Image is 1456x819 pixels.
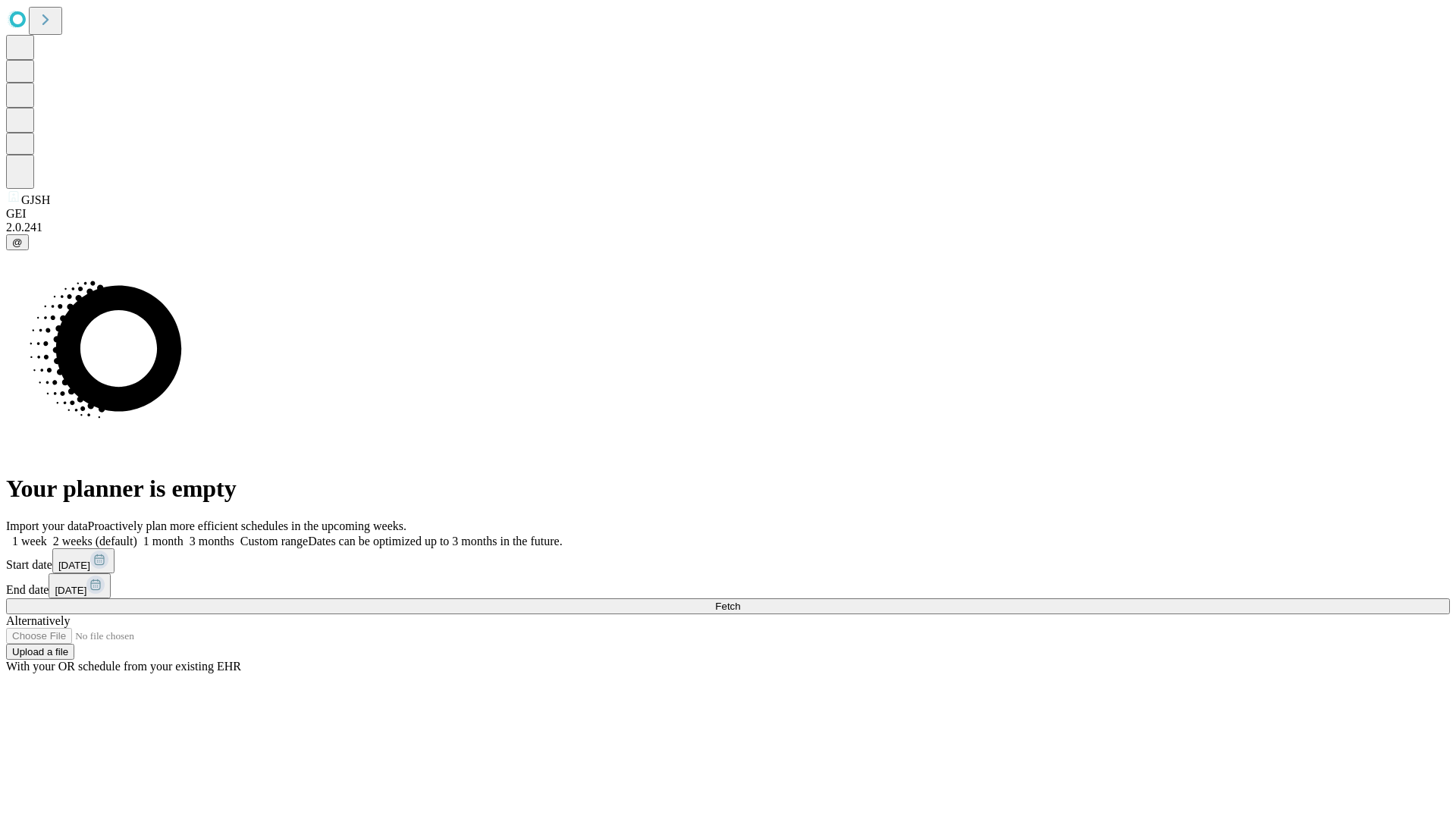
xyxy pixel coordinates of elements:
button: @ [6,234,29,250]
span: GJSH [21,193,50,206]
span: 2 weeks (default) [53,535,137,548]
span: 3 months [190,535,234,548]
span: Import your data [6,519,88,532]
button: Fetch [6,598,1450,614]
span: Custom range [240,535,308,548]
button: [DATE] [52,548,115,573]
span: 1 month [143,535,184,548]
span: Alternatively [6,614,70,627]
div: Start date [6,548,1450,573]
span: With your OR schedule from your existing EHR [6,660,241,673]
span: Dates can be optimized up to 3 months in the future. [308,535,562,548]
span: [DATE] [58,560,90,571]
div: End date [6,573,1450,598]
span: Fetch [715,601,740,612]
span: @ [12,237,23,248]
button: Upload a file [6,644,74,660]
button: [DATE] [49,573,111,598]
span: [DATE] [55,585,86,596]
div: GEI [6,207,1450,221]
span: 1 week [12,535,47,548]
span: Proactively plan more efficient schedules in the upcoming weeks. [88,519,406,532]
h1: Your planner is empty [6,475,1450,503]
div: 2.0.241 [6,221,1450,234]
